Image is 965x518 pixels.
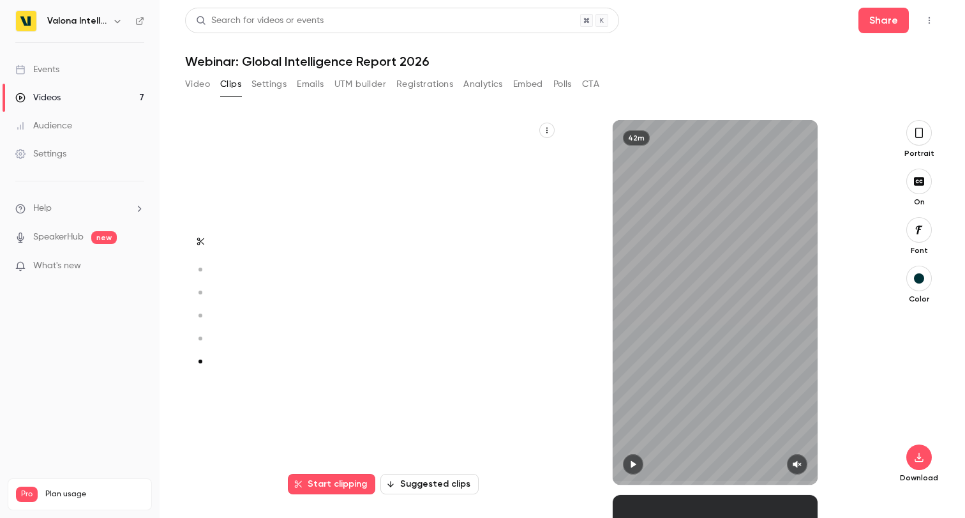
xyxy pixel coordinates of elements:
button: Polls [553,74,572,95]
button: Embed [513,74,543,95]
div: Audience [15,119,72,132]
span: new [91,231,117,244]
li: help-dropdown-opener [15,202,144,215]
div: 42m [623,130,650,146]
span: Plan usage [45,489,144,499]
button: Suggested clips [380,474,479,494]
button: CTA [582,74,599,95]
button: Analytics [463,74,503,95]
button: Emails [297,74,324,95]
span: Pro [16,487,38,502]
span: Help [33,202,52,215]
button: Clips [220,74,241,95]
img: Valona Intelligence [16,11,36,31]
button: Registrations [396,74,453,95]
p: Color [899,294,939,304]
h1: Webinar: Global Intelligence Report 2026 [185,54,939,69]
p: Download [899,473,939,483]
button: Start clipping [288,474,375,494]
div: Events [15,63,59,76]
div: Search for videos or events [196,14,324,27]
span: What's new [33,259,81,273]
p: Font [899,245,939,255]
p: On [899,197,939,207]
h6: Valona Intelligence [47,15,107,27]
button: UTM builder [334,74,386,95]
button: Video [185,74,210,95]
button: Share [858,8,909,33]
button: Top Bar Actions [919,10,939,31]
p: Portrait [899,148,939,158]
div: Videos [15,91,61,104]
div: Settings [15,148,66,160]
button: Settings [251,74,287,95]
a: SpeakerHub [33,231,84,244]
